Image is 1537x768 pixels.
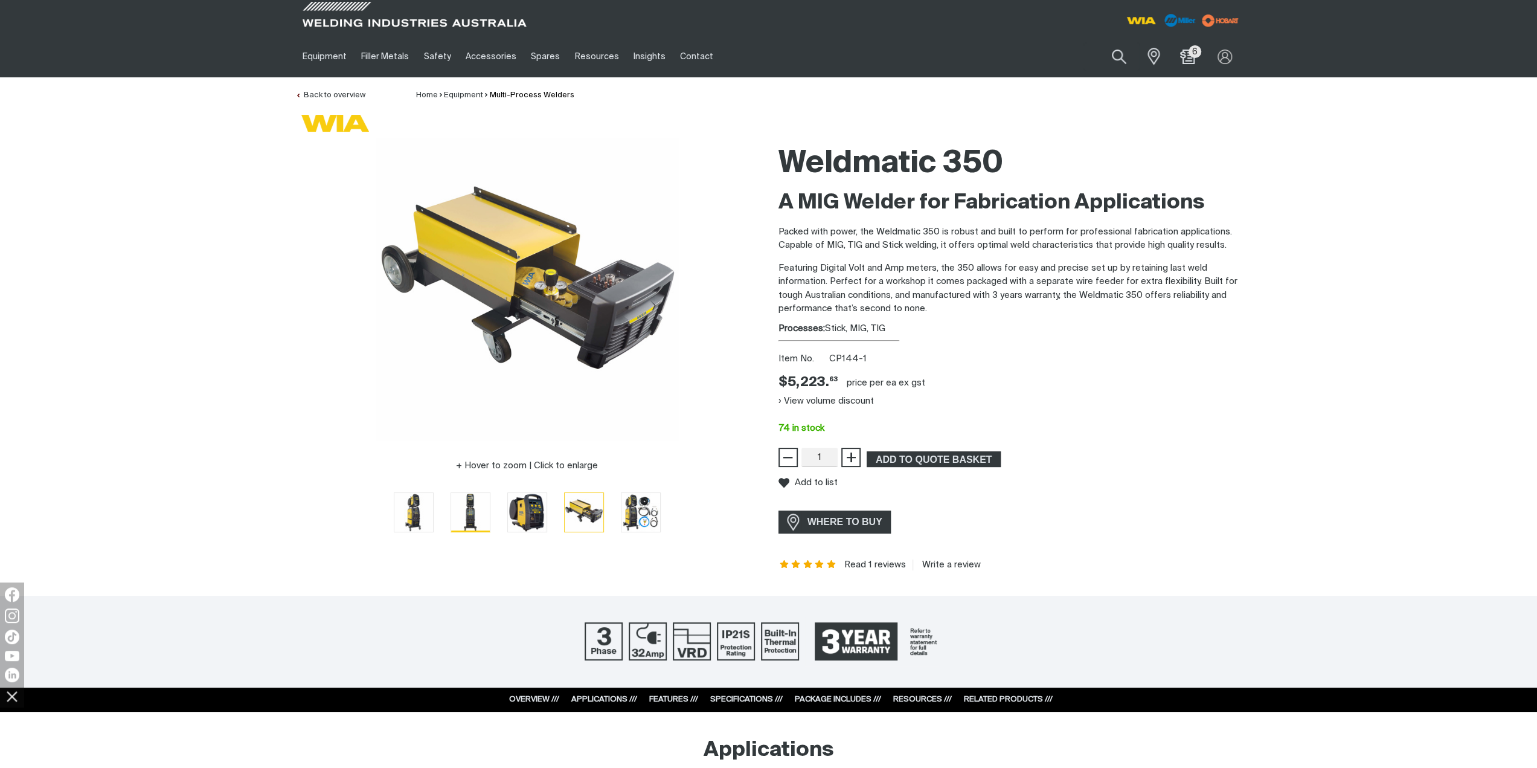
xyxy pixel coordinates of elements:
img: Weldmatic 350 [621,493,660,532]
a: 3 Year Warranty [805,617,952,666]
button: Search products [1099,42,1140,71]
a: Insights [626,36,673,77]
img: Weldmatic 350 [508,493,547,532]
span: Add to list [795,477,838,488]
h1: Weldmatic 350 [778,144,1242,184]
a: Write a review [913,560,981,570]
a: APPLICATIONS /// [571,695,637,703]
a: OVERVIEW /// [509,695,559,703]
img: Voltage Reduction Device [673,622,711,660]
button: Go to slide 4 [564,492,604,532]
a: Accessories [458,36,524,77]
img: 32 Amp Supply Plug [629,622,667,660]
img: TikTok [5,630,19,644]
a: FEATURES /// [649,695,698,703]
a: Filler Metals [354,36,416,77]
a: Contact [673,36,720,77]
span: 74 in stock [778,424,824,433]
span: ADD TO QUOTE BASKET [868,451,1000,467]
span: $5,223. [778,374,838,392]
div: Stick, MIG, TIG [778,322,1242,336]
img: Weldmatic 350 [376,138,678,440]
sup: 63 [829,376,838,382]
img: LinkedIn [5,668,19,682]
img: IP21S Protection Rating [717,622,755,660]
a: Spares [524,36,567,77]
strong: Processes: [778,324,825,333]
span: CP144-1 [829,354,867,363]
a: RESOURCES /// [893,695,952,703]
a: Equipment [444,91,483,99]
img: Weldmatic 350 [565,493,603,532]
span: + [845,447,856,468]
span: − [782,447,794,468]
img: Weldmatic 350 [394,493,433,532]
a: RELATED PRODUCTS /// [964,695,1053,703]
p: Featuring Digital Volt and Amp meters, the 350 allows for easy and precise set up by retaining la... [778,262,1242,316]
span: WHERE TO BUY [800,512,890,532]
button: Hover to zoom | Click to enlarge [449,459,605,473]
button: View volume discount [778,392,874,411]
button: Add to list [778,477,838,488]
span: Item No. [778,352,827,366]
button: Go to slide 3 [507,492,547,532]
h2: A MIG Welder for Fabrication Applications [778,190,1242,216]
a: Safety [416,36,458,77]
p: Packed with power, the Weldmatic 350 is robust and built to perform for professional fabrication ... [778,225,1242,253]
img: miller [1198,11,1242,30]
button: Go to slide 5 [621,492,661,532]
div: ex gst [899,377,925,389]
img: Weldmatic 350 [451,493,490,532]
button: Add Weldmatic 350 to the shopping cart [867,451,1001,467]
a: Home [416,91,438,99]
button: Go to slide 2 [451,492,490,532]
a: Back to overview of Multi-Process Welders [295,91,365,99]
img: hide socials [2,686,22,706]
img: YouTube [5,651,19,661]
nav: Main [295,36,1006,77]
a: Multi-Process Welders [490,91,574,99]
a: PACKAGE INCLUDES /// [795,695,881,703]
a: WHERE TO BUY [778,511,891,533]
button: Go to slide 1 [394,492,434,532]
input: Product name or item number... [1083,42,1140,71]
img: Built In Thermal Protection [761,622,799,660]
h2: Applications [704,737,834,764]
div: Price [778,374,838,392]
img: Three Phase [585,622,623,660]
span: Rating: 5 [778,561,838,569]
a: Resources [567,36,626,77]
img: Facebook [5,587,19,602]
a: Read 1 reviews [844,560,905,570]
a: Equipment [295,36,354,77]
nav: Breadcrumb [416,89,574,102]
a: SPECIFICATIONS /// [710,695,783,703]
img: Instagram [5,608,19,623]
div: price per EA [847,377,896,389]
